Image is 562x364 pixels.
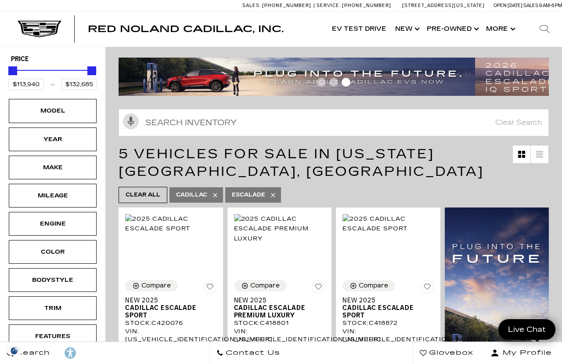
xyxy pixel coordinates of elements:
a: New 2025Cadillac Escalade Sport [125,297,216,319]
span: Cadillac Escalade Sport [342,304,427,319]
div: Trim [31,303,75,313]
span: Clear All [126,189,160,200]
div: TrimTrim [9,296,97,320]
div: VIN: [US_VEHICLE_IDENTIFICATION_NUMBER] [125,328,216,343]
span: Cadillac [176,189,207,200]
img: 2025 Cadillac Escalade Sport [342,214,434,233]
span: Open [DATE] [494,3,522,8]
div: ModelModel [9,99,97,123]
span: Sales: [242,3,261,8]
div: EngineEngine [9,212,97,236]
div: MakeMake [9,156,97,179]
input: Minimum [8,79,44,90]
img: 2025 Cadillac Escalade Premium Luxury [234,214,325,243]
input: Maximum [61,79,97,90]
button: Save Vehicle [421,280,434,297]
div: Compare [250,282,280,290]
span: My Profile [499,347,552,359]
div: Bodystyle [31,275,75,285]
div: Make [31,163,75,172]
div: Model [31,106,75,116]
span: New 2025 [125,297,210,304]
span: Cadillac Escalade Sport [125,304,210,319]
span: 9 AM-6 PM [539,3,562,8]
span: Cadillac Escalade Premium Luxury [234,304,319,319]
div: Compare [141,282,171,290]
img: ev-blog-post-banners4 [119,58,475,96]
a: Glovebox [413,342,480,364]
button: Compare Vehicle [234,280,287,291]
div: VIN: [US_VEHICLE_IDENTIFICATION_NUMBER] [342,328,434,343]
button: Compare Vehicle [342,280,395,291]
button: Open user profile menu [480,342,562,364]
button: Save Vehicle [312,280,325,297]
span: Contact Us [223,347,280,359]
span: Service: [317,3,341,8]
a: New [391,11,422,47]
section: Click to Open Cookie Consent Modal [4,346,25,355]
span: [PHONE_NUMBER] [342,3,391,8]
div: Price [8,63,97,90]
span: Go to slide 3 [342,78,350,87]
span: [PHONE_NUMBER] [262,3,311,8]
div: MileageMileage [9,184,97,207]
div: Maximum Price [87,66,96,75]
a: Live Chat [498,319,555,340]
div: Stock : C420076 [125,319,216,327]
span: Glovebox [427,347,473,359]
button: More [482,11,518,47]
span: 5 Vehicles for Sale in [US_STATE][GEOGRAPHIC_DATA], [GEOGRAPHIC_DATA] [119,146,484,179]
div: FeaturesFeatures [9,324,97,348]
div: Features [31,331,75,341]
img: 2025 Cadillac Escalade Sport [125,214,216,233]
a: Contact Us [209,342,287,364]
a: Red Noland Cadillac, Inc. [88,25,284,33]
span: Go to slide 1 [317,78,326,87]
svg: Click to toggle on voice search [123,113,139,129]
a: Service: [PHONE_NUMBER] [313,3,393,8]
a: New 2025Cadillac Escalade Premium Luxury [234,297,325,319]
img: Opt-Out Icon [4,346,25,355]
span: Sales: [523,3,539,8]
a: EV Test Drive [328,11,391,47]
div: YearYear [9,127,97,151]
span: New 2025 [342,297,427,304]
div: VIN: [US_VEHICLE_IDENTIFICATION_NUMBER] [234,328,325,343]
span: Live Chat [504,324,550,335]
button: Compare Vehicle [125,280,178,291]
span: Red Noland Cadillac, Inc. [88,24,284,34]
div: Color [31,247,75,257]
div: ColorColor [9,240,97,264]
span: Go to slide 2 [329,78,338,87]
a: Sales: [PHONE_NUMBER] [242,3,313,8]
div: Stock : C418801 [234,319,325,327]
span: Escalade [232,189,265,200]
h5: Price [11,55,94,63]
div: Compare [359,282,388,290]
div: Minimum Price [8,66,17,75]
div: Year [31,135,75,144]
button: Save Vehicle [203,280,216,297]
input: Search Inventory [119,109,549,136]
img: Cadillac Dark Logo with Cadillac White Text [18,21,61,37]
div: BodystyleBodystyle [9,268,97,292]
a: New 2025Cadillac Escalade Sport [342,297,434,319]
div: Stock : C418872 [342,319,434,327]
div: Mileage [31,191,75,200]
span: New 2025 [234,297,319,304]
div: Engine [31,219,75,229]
a: [STREET_ADDRESS][US_STATE] [402,3,485,8]
a: Pre-Owned [422,11,482,47]
span: Search [14,347,50,359]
